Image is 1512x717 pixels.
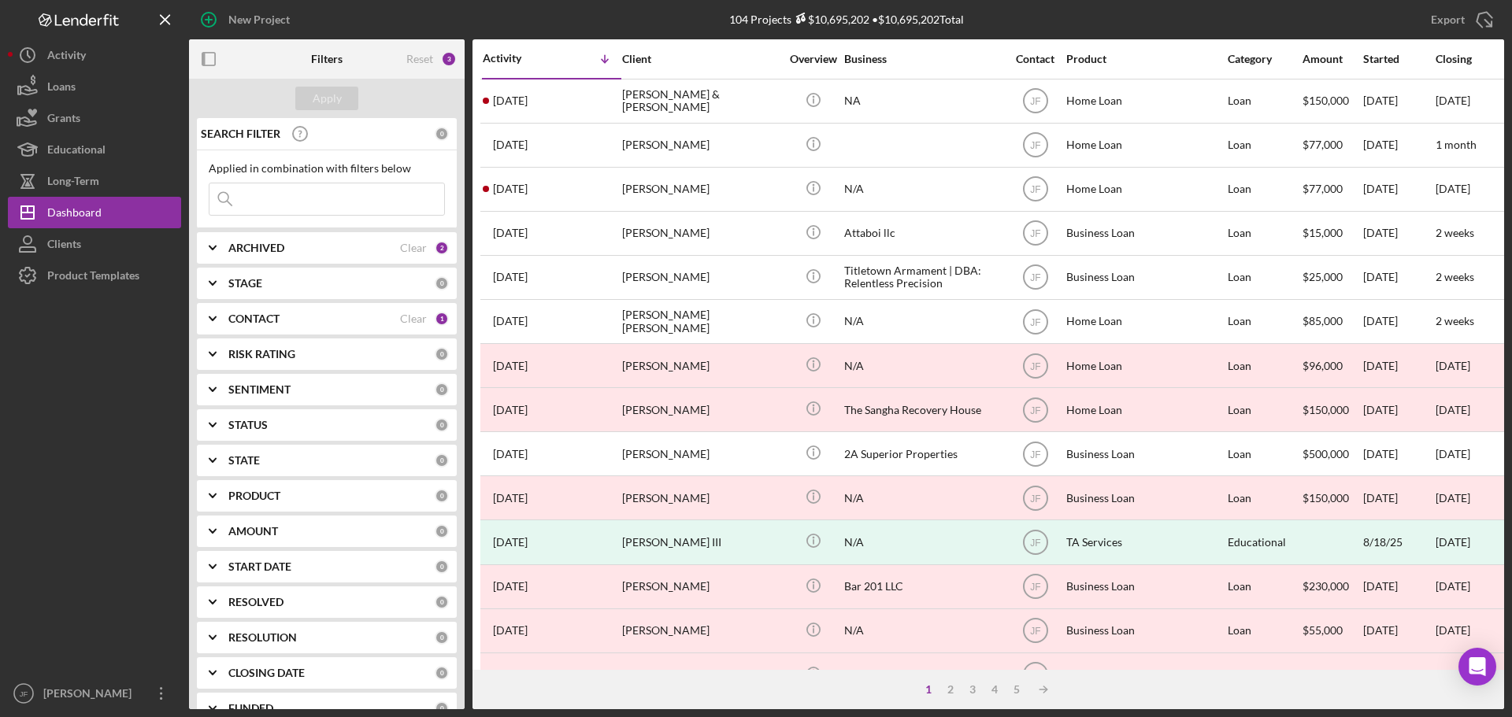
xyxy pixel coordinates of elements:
div: Contact [1006,53,1065,65]
div: Business Loan [1066,477,1224,519]
div: N/A [844,521,1002,563]
div: 2 [435,241,449,255]
div: Product Templates [47,260,139,295]
time: 2025-09-12 17:25 [493,227,528,239]
div: 3 [441,51,457,67]
text: JF [1030,538,1040,549]
span: $85,000 [1303,314,1343,327]
div: [DATE] [1363,124,1434,166]
div: Loan [1228,477,1301,519]
div: [DATE] [1363,301,1434,342]
div: [DATE] [1363,477,1434,519]
a: Loans [8,71,181,102]
time: 2025-09-04 18:58 [493,360,528,372]
div: 0 [435,630,449,645]
time: 2025-08-22 15:22 [493,492,528,504]
div: Bar 201 LLC [844,566,1002,608]
div: [DATE] [1363,566,1434,608]
div: N/A [844,345,1002,386]
b: RESOLUTION [228,631,297,644]
time: [DATE] [1436,491,1470,504]
b: CONTACT [228,312,280,325]
div: 0 [435,276,449,290]
div: BGNG, LLC [844,654,1002,696]
text: JF [1030,96,1040,107]
text: JF [1030,670,1040,681]
div: Business Loan [1066,654,1224,696]
div: Loans [47,71,76,106]
time: 2025-08-29 19:11 [493,404,528,416]
div: $150,000 [1303,477,1362,519]
div: Home Loan [1066,124,1224,166]
div: Loan [1228,213,1301,254]
div: Open Intercom Messenger [1458,648,1496,686]
a: Activity [8,39,181,71]
time: 2025-08-12 15:24 [493,624,528,637]
b: Filters [311,53,343,65]
div: [PERSON_NAME] [622,610,780,652]
span: $77,000 [1303,182,1343,195]
div: $230,000 [1303,566,1362,608]
text: JF [1030,228,1040,239]
text: JF [1030,493,1040,504]
time: 2025-10-09 16:46 [493,183,528,195]
button: Grants [8,102,181,134]
div: 2A Superior Properties [844,433,1002,475]
div: [PERSON_NAME] [39,678,142,713]
div: [DATE] [1363,389,1434,431]
div: 0 [435,383,449,397]
div: Business Loan [1066,213,1224,254]
div: [PERSON_NAME] [622,124,780,166]
div: Home Loan [1066,389,1224,431]
div: [PERSON_NAME] [622,213,780,254]
div: 1 [435,312,449,326]
text: JF [1030,184,1040,195]
div: [DATE] [1363,610,1434,652]
span: $25,000 [1303,270,1343,283]
div: 8/18/25 [1363,521,1434,563]
div: Dashboard [47,197,102,232]
time: 2025-08-22 19:39 [493,448,528,460]
text: JF [1030,140,1040,151]
b: FUNDED [228,702,273,715]
button: Export [1415,4,1504,35]
div: [PERSON_NAME] [622,168,780,210]
time: 2025-09-11 20:09 [493,315,528,327]
div: Home Loan [1066,80,1224,122]
b: ARCHIVED [228,242,284,254]
text: JF [1030,626,1040,637]
div: 104 Projects • $10,695,202 Total [729,13,964,26]
div: 0 [435,418,449,432]
div: 0 [435,127,449,141]
div: Activity [483,52,552,65]
div: $150,000 [1303,389,1362,431]
time: 2025-09-11 20:39 [493,271,528,283]
b: PRODUCT [228,490,280,502]
time: 2025-10-11 22:11 [493,94,528,107]
b: SEARCH FILTER [201,128,280,140]
div: Educational [47,134,106,169]
div: Clients [47,228,81,264]
button: Long-Term [8,165,181,197]
div: 0 [435,666,449,680]
time: [DATE] [1436,535,1470,549]
div: 0 [435,560,449,574]
button: Clients [8,228,181,260]
div: [DATE] [1363,80,1434,122]
div: 3 [962,683,984,696]
div: Clear [400,242,427,254]
div: Educational [1228,521,1301,563]
div: Grants [47,102,80,138]
div: Loan [1228,124,1301,166]
b: RESOLVED [228,596,283,608]
div: NA [844,80,1002,122]
div: [PERSON_NAME] [622,654,780,696]
span: $77,000 [1303,138,1343,151]
time: 1 month [1436,138,1477,151]
button: Apply [295,87,358,110]
div: Activity [47,39,86,75]
a: Product Templates [8,260,181,291]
